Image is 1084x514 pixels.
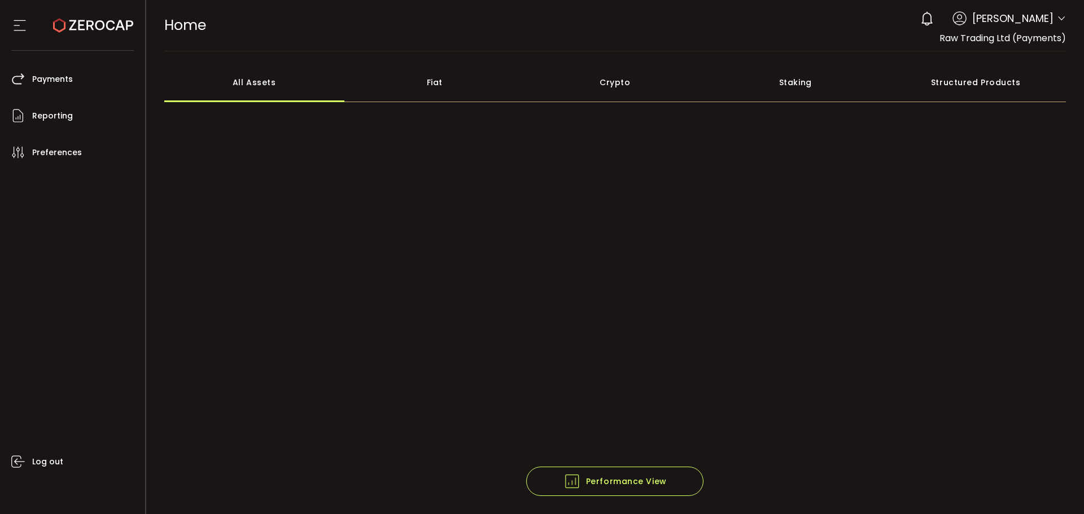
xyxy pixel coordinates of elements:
div: All Assets [164,63,345,102]
span: [PERSON_NAME] [972,11,1054,26]
div: Crypto [525,63,706,102]
button: Performance View [526,467,703,496]
span: Preferences [32,144,82,161]
span: Performance View [563,473,667,490]
iframe: Chat Widget [1028,460,1084,514]
div: Fiat [344,63,525,102]
div: Structured Products [886,63,1066,102]
span: Raw Trading Ltd (Payments) [939,32,1066,45]
span: Payments [32,71,73,87]
span: Reporting [32,108,73,124]
div: Staking [705,63,886,102]
span: Log out [32,454,63,470]
span: Home [164,15,206,35]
